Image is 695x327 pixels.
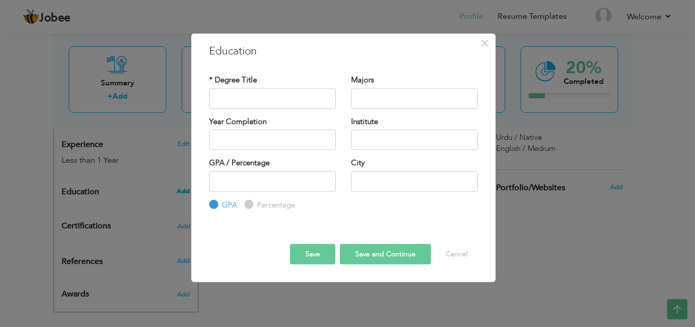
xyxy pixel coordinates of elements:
button: Cancel [436,244,478,264]
label: Percentage [254,200,295,211]
button: Close [477,35,493,51]
label: GPA / Percentage [209,158,270,168]
span: × [480,34,489,52]
label: Majors [351,75,374,85]
div: Add your educational degree. [62,182,190,202]
h3: Education [209,43,478,58]
label: Institute [351,116,378,127]
label: City [351,158,365,168]
label: * Degree Title [209,75,257,85]
label: Year Completion [209,116,267,127]
button: Save and Continue [340,244,431,264]
label: GPA [219,200,237,211]
button: Save [290,244,335,264]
